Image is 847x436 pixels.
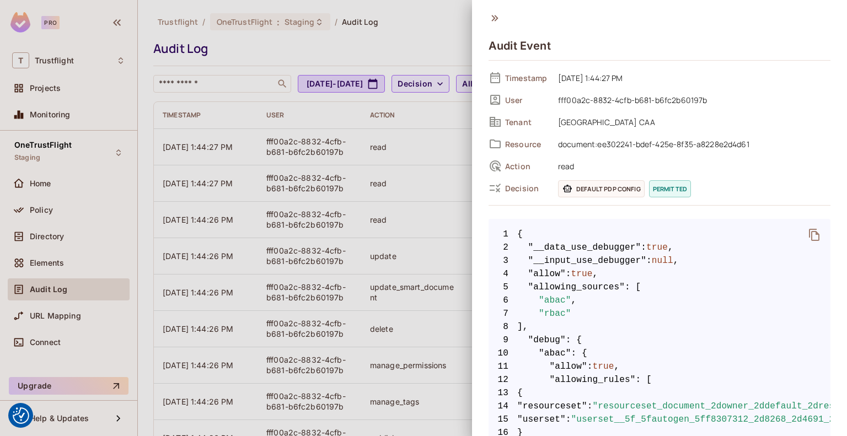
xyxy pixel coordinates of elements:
span: , [614,360,620,373]
span: : [641,241,646,254]
span: , [593,267,598,281]
span: 6 [489,294,517,307]
span: Timestamp [505,73,549,83]
span: "rbac" [539,307,571,320]
span: 9 [489,333,517,347]
span: "debug" [528,333,566,347]
span: Resource [505,139,549,149]
span: User [505,95,549,105]
span: "__data_use_debugger" [528,241,641,254]
span: "allowing_sources" [528,281,625,294]
span: [GEOGRAPHIC_DATA] CAA [553,115,830,128]
span: [DATE] 1:44:27 PM [553,71,830,84]
span: : [646,254,652,267]
span: { [489,386,830,400]
span: : [587,400,593,413]
span: : [ [636,373,652,386]
span: "abac" [539,294,571,307]
span: { [517,228,523,241]
span: : [ [625,281,641,294]
span: "resourceset" [517,400,587,413]
span: ], [489,320,830,333]
span: 11 [489,360,517,373]
span: fff00a2c-8832-4cfb-b681-b6fc2b60197b [553,93,830,106]
span: true [571,267,593,281]
span: "allow" [550,360,587,373]
span: Action [505,161,549,171]
button: Consent Preferences [13,407,29,424]
h4: Audit Event [489,39,551,52]
span: : { [571,347,587,360]
span: 8 [489,320,517,333]
span: true [646,241,668,254]
span: 15 [489,413,517,426]
span: "abac" [539,347,571,360]
span: : [566,267,571,281]
span: read [553,159,830,173]
span: : [566,413,571,426]
span: , [673,254,679,267]
span: null [652,254,673,267]
span: , [668,241,673,254]
span: "allow" [528,267,566,281]
span: document:ee302241-bdef-425e-8f35-a8228e2d4d61 [553,137,830,150]
span: 4 [489,267,517,281]
span: : { [566,333,582,347]
span: 10 [489,347,517,360]
span: 1 [489,228,517,241]
span: 13 [489,386,517,400]
span: 5 [489,281,517,294]
span: "userset" [517,413,566,426]
span: Decision [505,183,549,193]
span: permitted [649,180,691,197]
span: : [587,360,593,373]
span: true [593,360,614,373]
span: 14 [489,400,517,413]
img: Revisit consent button [13,407,29,424]
span: "allowing_rules" [550,373,636,386]
span: , [571,294,577,307]
span: Tenant [505,117,549,127]
button: delete [801,222,828,248]
span: "__input_use_debugger" [528,254,647,267]
span: 2 [489,241,517,254]
span: Default PDP config [558,180,645,197]
span: 7 [489,307,517,320]
span: 3 [489,254,517,267]
span: 12 [489,373,517,386]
